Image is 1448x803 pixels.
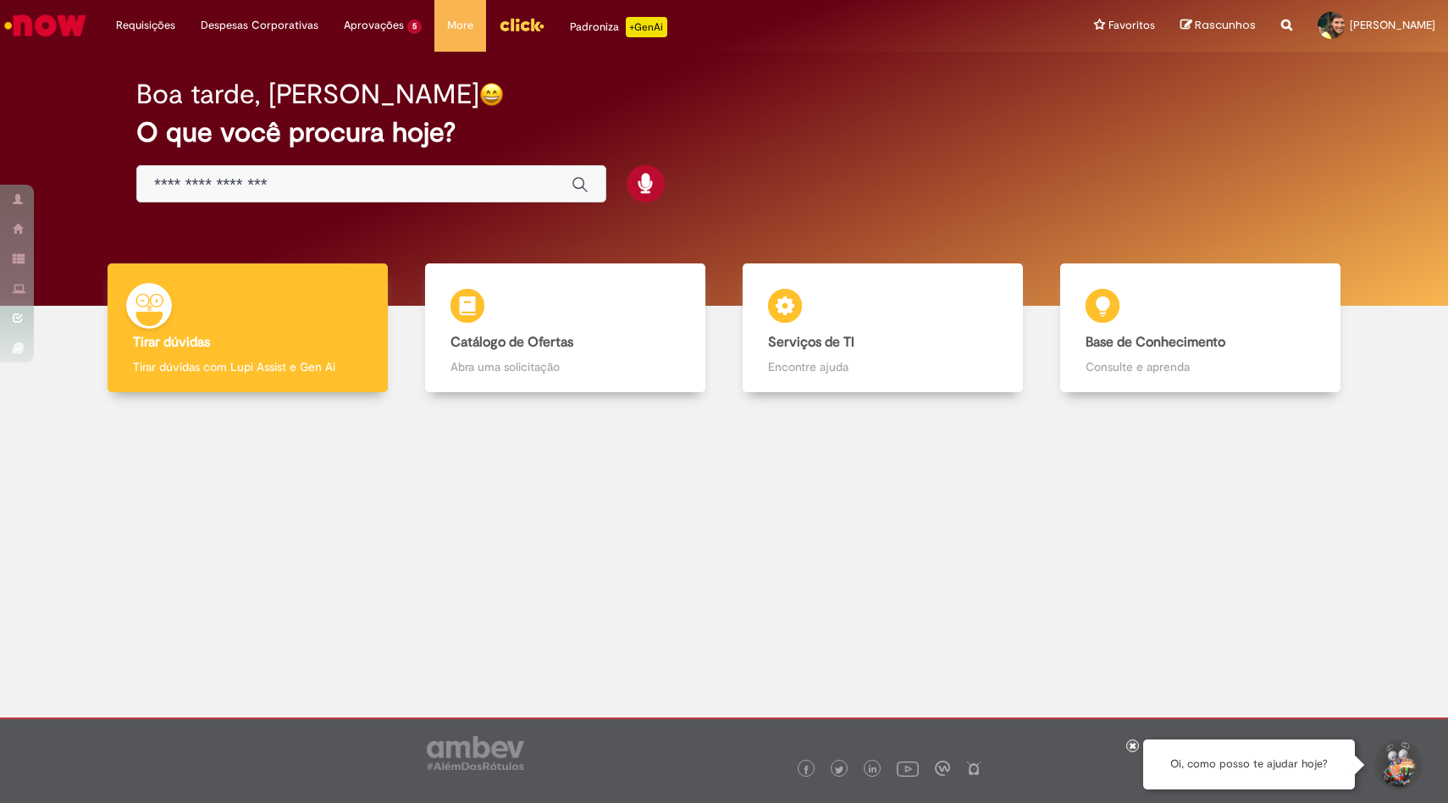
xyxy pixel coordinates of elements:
[966,761,981,776] img: logo_footer_naosei.png
[447,17,473,34] span: More
[897,757,919,779] img: logo_footer_youtube.png
[136,80,479,109] h2: Boa tarde, [PERSON_NAME]
[406,263,724,393] a: Catálogo de Ofertas Abra uma solicitação
[344,17,404,34] span: Aprovações
[133,358,363,375] p: Tirar dúvidas com Lupi Assist e Gen Ai
[2,8,89,42] img: ServiceNow
[1180,18,1256,34] a: Rascunhos
[1195,17,1256,33] span: Rascunhos
[768,358,998,375] p: Encontre ajuda
[1350,18,1435,32] span: [PERSON_NAME]
[201,17,318,34] span: Despesas Corporativas
[479,82,504,107] img: happy-face.png
[450,334,573,351] b: Catálogo de Ofertas
[1108,17,1155,34] span: Favoritos
[1143,739,1355,789] div: Oi, como posso te ajudar hoje?
[1042,263,1359,393] a: Base de Conhecimento Consulte e aprenda
[499,12,544,37] img: click_logo_yellow_360x200.png
[626,17,667,37] p: +GenAi
[1372,739,1423,790] button: Iniciar Conversa de Suporte
[935,761,950,776] img: logo_footer_workplace.png
[89,263,406,393] a: Tirar dúvidas Tirar dúvidas com Lupi Assist e Gen Ai
[802,766,810,774] img: logo_footer_facebook.png
[1086,334,1225,351] b: Base de Conhecimento
[427,736,524,770] img: logo_footer_ambev_rotulo_gray.png
[768,334,854,351] b: Serviços de TI
[1086,358,1316,375] p: Consulte e aprenda
[116,17,175,34] span: Requisições
[136,118,1312,147] h2: O que você procura hoje?
[869,765,877,775] img: logo_footer_linkedin.png
[724,263,1042,393] a: Serviços de TI Encontre ajuda
[835,766,843,774] img: logo_footer_twitter.png
[450,358,681,375] p: Abra uma solicitação
[133,334,210,351] b: Tirar dúvidas
[407,19,422,34] span: 5
[570,17,667,37] div: Padroniza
